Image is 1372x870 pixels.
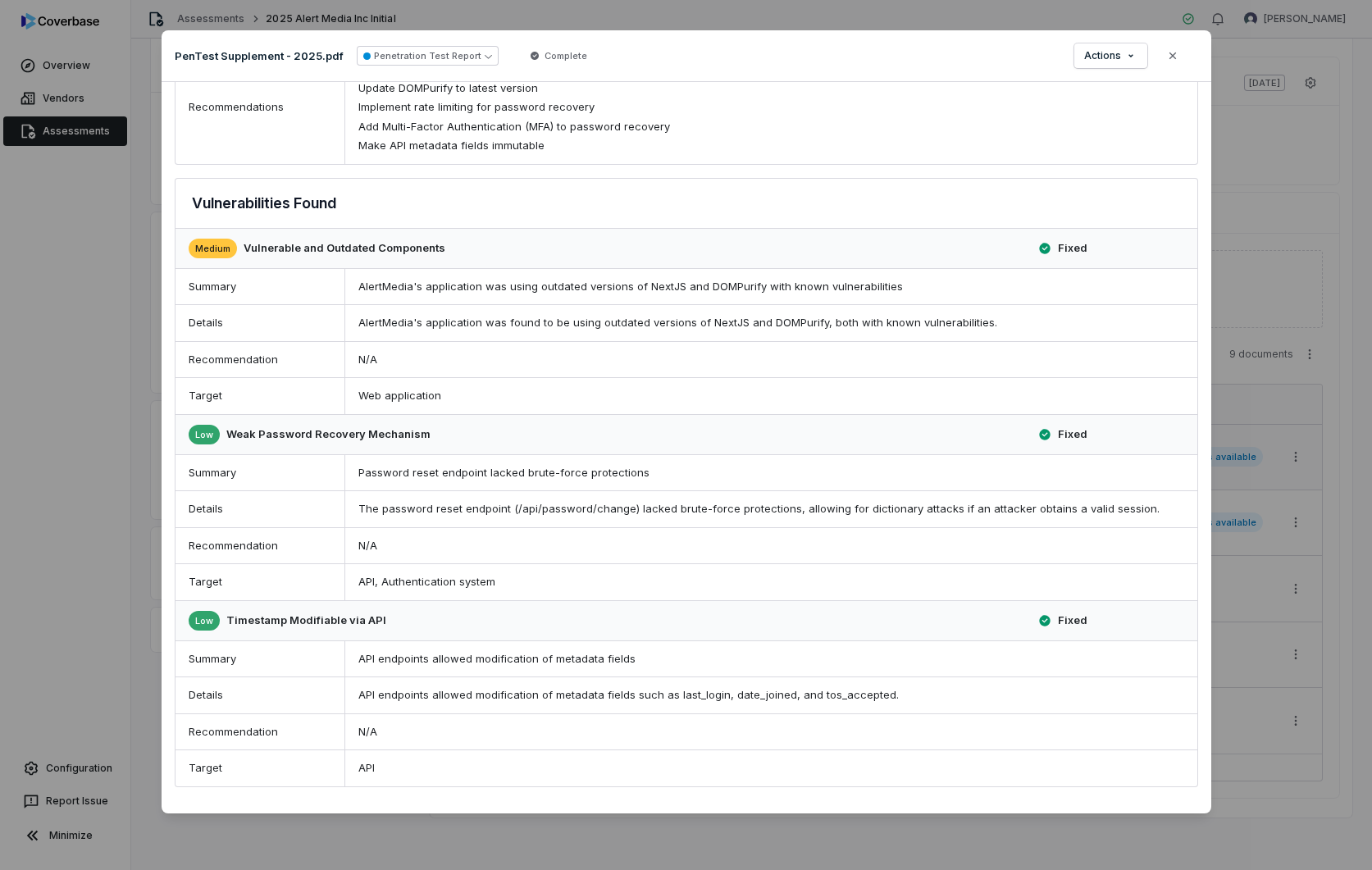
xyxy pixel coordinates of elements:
div: The password reset endpoint (/api/password/change) lacked brute-force protections, allowing for d... [345,491,1197,527]
div: Details [175,677,346,713]
div: Target [175,564,346,600]
div: Recommendation [175,714,346,750]
button: Actions [1074,43,1147,68]
span: medium [189,239,237,258]
div: Make API metadata fields immutable [358,138,1183,154]
div: Timestamp Modifiable via API [226,611,386,631]
div: Target [175,378,346,414]
div: Recommendation [175,342,346,378]
div: Implement rate limiting for password recovery [358,99,1183,116]
div: Summary [175,455,346,491]
div: Weak Password Recovery Mechanism [226,425,431,444]
div: Target [175,750,346,786]
div: Update DOMPurify to latest version [358,80,1183,97]
div: API [345,750,1197,786]
p: Fixed [1058,240,1087,257]
div: AlertMedia's application was found to be using outdated versions of NextJS and DOMPurify, both wi... [345,305,1197,341]
span: low [189,425,220,444]
div: Recommendation [175,528,346,564]
div: Recommendations [175,51,346,164]
div: Password reset endpoint lacked brute-force protections [345,455,1197,491]
button: Penetration Test Report [357,46,499,66]
div: Details [175,305,346,341]
h3: Vulnerabilities Found [192,192,336,215]
p: Fixed [1058,613,1087,629]
div: N/A [345,714,1197,750]
div: Summary [175,269,346,305]
span: Actions [1084,49,1121,62]
p: PenTest Supplement - 2025.pdf [175,48,344,63]
span: low [189,611,220,631]
div: Vulnerable and Outdated Components [244,239,445,258]
div: API endpoints allowed modification of metadata fields such as last_login, date_joined, and tos_ac... [345,677,1197,713]
div: N/A [345,342,1197,378]
div: Details [175,491,346,527]
div: API endpoints allowed modification of metadata fields [345,641,1197,677]
span: Complete [545,49,587,62]
div: Add Multi-Factor Authentication (MFA) to password recovery [358,119,1183,135]
p: Fixed [1058,426,1087,443]
div: Web application [345,378,1197,414]
div: API, Authentication system [345,564,1197,600]
div: N/A [345,528,1197,564]
div: Summary [175,641,346,677]
div: AlertMedia's application was using outdated versions of NextJS and DOMPurify with known vulnerabi... [345,269,1197,305]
